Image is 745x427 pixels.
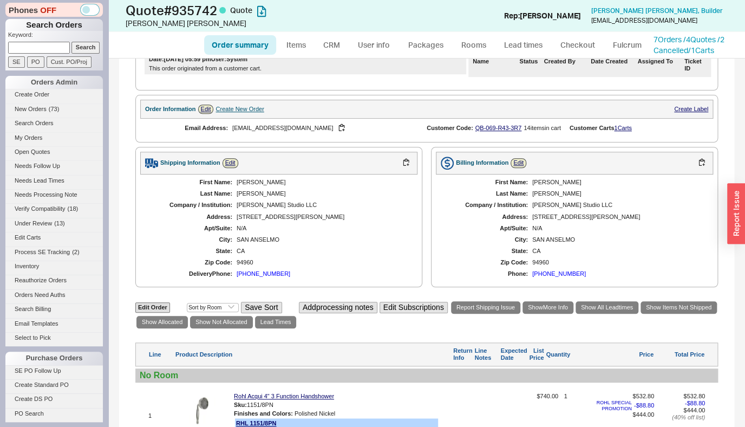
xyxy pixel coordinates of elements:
[5,175,103,186] a: Needs Lead Times
[656,351,704,358] div: Total Price
[136,316,188,328] a: Show Allocated
[151,202,232,209] div: Company / Institution:
[447,214,528,221] div: Address:
[532,214,702,221] div: [STREET_ADDRESS][PERSON_NAME]
[237,225,407,232] div: N/A
[5,247,103,258] a: Process SE Tracking(2)
[532,248,702,255] div: CA
[674,106,708,112] a: Create Label
[27,56,44,68] input: PO
[237,270,290,277] div: [PHONE_NUMBER]
[591,58,635,72] div: Date Created
[683,407,705,413] span: $444.00
[447,259,528,266] div: Zip Code:
[278,35,313,55] a: Items
[524,125,561,132] div: 14 item s in cart
[447,225,528,232] div: Apt/Suite:
[5,261,103,272] a: Inventory
[447,190,528,197] div: Last Name:
[189,397,215,424] img: bavph8hr1pstdkx3peqh__16128.1652161431_duqddh
[49,106,60,112] span: ( 73 )
[475,125,522,131] a: QB-069-R43-3R7
[532,202,702,209] div: [PERSON_NAME] Studio LLC
[175,351,451,358] div: Product Description
[614,125,631,131] a: 1Carts
[5,393,103,405] a: Create DS PO
[447,270,528,277] div: Phone:
[501,347,527,361] div: Expected Date
[591,7,723,15] a: [PERSON_NAME] [PERSON_NAME], Builder
[553,35,603,55] a: Checkout
[151,214,232,221] div: Address:
[453,35,494,55] a: Rooms
[591,17,697,24] div: [EMAIL_ADDRESS][DOMAIN_NAME]
[453,347,472,361] div: Return Info
[532,270,586,277] div: [PHONE_NUMBER]
[149,65,462,72] div: This order originated from a customer cart.
[234,410,450,417] div: Polished Nickel
[632,411,654,418] span: $444.00
[5,275,103,286] a: Reauthorize Orders
[241,302,282,313] button: Save Sort
[151,225,232,232] div: Apt/Suite:
[234,401,247,407] span: Sku:
[519,58,541,72] div: Status
[237,202,407,209] div: [PERSON_NAME] Studio LLC
[236,420,276,426] a: RHL 1151/8PN
[685,400,705,407] span: - $88.80
[15,220,52,227] span: Under Review
[5,318,103,329] a: Email Templates
[637,58,682,72] div: Assigned To
[451,301,520,314] a: Report Shipping Issue
[255,316,297,328] a: Lead Times
[15,205,66,212] span: Verify Compatibility
[496,35,551,55] a: Lead times
[532,179,702,186] div: [PERSON_NAME]
[684,58,707,72] div: Ticket ID
[198,105,214,114] a: Edit
[15,249,70,255] span: Process SE Tracking
[5,76,103,89] div: Orders Admin
[400,35,451,55] a: Packages
[350,35,398,55] a: User info
[447,248,528,255] div: State:
[447,202,528,209] div: Company / Institution:
[5,118,103,129] a: Search Orders
[532,259,702,266] div: 94960
[5,232,103,243] a: Edit Carts
[68,205,79,212] span: ( 18 )
[546,351,570,358] div: Quantity
[688,46,714,55] a: /1Carts
[5,303,103,315] a: Search Billing
[149,56,247,63] div: Date: [DATE] 05:59 pm User: System
[15,191,77,198] span: Needs Processing Note
[532,236,702,243] div: SAN ANSELMO
[151,270,232,277] div: Delivery Phone:
[230,5,252,15] span: Quote
[47,56,92,68] input: Cust. PO/Proj
[5,146,103,158] a: Open Quotes
[126,3,375,18] h1: Quote # 935742
[632,393,654,399] span: $532.80
[572,351,653,358] div: Price
[237,248,407,255] div: CA
[54,220,65,227] span: ( 13 )
[316,35,348,55] a: CRM
[151,179,232,186] div: First Name:
[5,379,103,391] a: Create Standard PO
[5,19,103,31] h1: Search Orders
[427,125,473,132] div: Customer Code:
[5,160,103,172] a: Needs Follow Up
[237,214,407,221] div: [STREET_ADDRESS][PERSON_NAME]
[8,31,103,42] p: Keyword:
[447,179,528,186] div: First Name:
[237,179,407,186] div: [PERSON_NAME]
[591,7,723,15] span: [PERSON_NAME] [PERSON_NAME] , Builder
[522,301,573,314] button: ShowMore Info
[683,393,705,399] span: $532.80
[8,56,25,68] input: SE
[15,163,60,169] span: Needs Follow Up
[474,347,498,361] div: Line Notes
[160,159,220,166] div: Shipping Information
[447,236,528,243] div: City:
